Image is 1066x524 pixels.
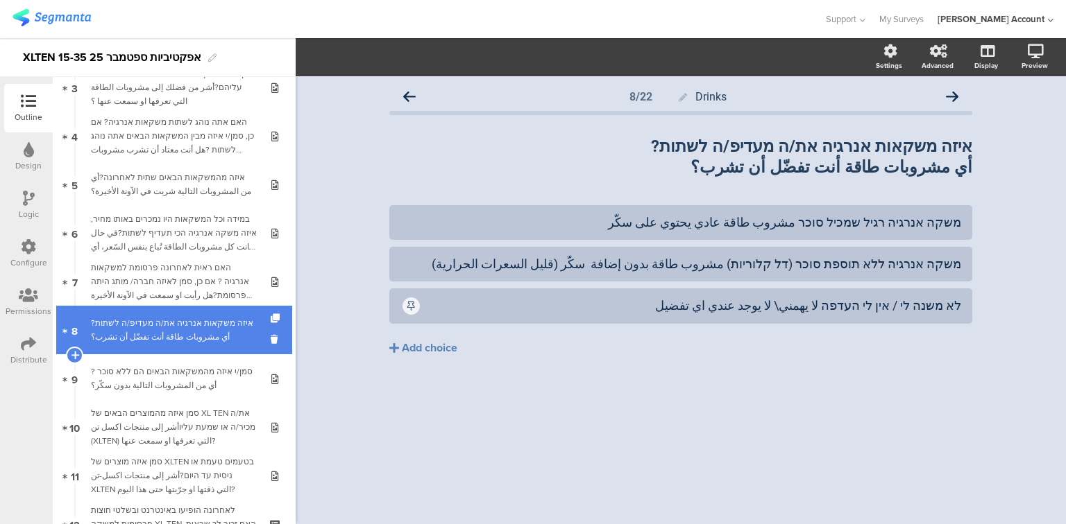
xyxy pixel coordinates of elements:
[10,353,47,366] div: Distribute
[402,341,457,356] div: Add choice
[389,331,972,365] button: Add choice
[91,455,257,496] div: סמן איזה מוצרים של XLTEN בטעמים טעמת או ניסית עד היום?أشر إلى منتجات اكسل-تن XLTEN التي ذقتها او ...
[71,80,78,95] span: 3
[691,157,972,177] strong: أي مشروبات طاقة أنت تفضّل أن تشرب؟
[91,115,257,157] div: האם אתה נוהג לשתות משקאות אנרגיה? אם כן, סמן/י איזה מבין המשקאות הבאים אתה נוהג לשתות ?هل أنت معت...
[15,159,42,172] div: Design
[629,90,652,103] div: 8/22
[91,212,257,254] div: במידה וכל המשקאות היו נמכרים באותו מחיר, איזה משקה אנרגיה הכי תעדיף לשתות?في حال كانت كل مشروبات ...
[56,354,292,403] a: 9 סמן/י איזה מהמשקאות הבאים הם ללא סוכר ?أي من المشروبات التالية بدون سكّر؟
[56,112,292,160] a: 4 האם אתה נוהג לשתות משקאות אנרגיה? אם כן, סמן/י איזה מבין המשקאות הבאים אתה נוהג לשתות ?هل أنت م...
[15,111,42,123] div: Outline
[876,60,902,71] div: Settings
[56,209,292,257] a: 6 במידה וכל המשקאות היו נמכרים באותו מחיר, איזה משקה אנרגיה הכי תעדיף לשתות?في حال كانت كل مشروبا...
[23,46,201,69] div: XLTEN 15-35 אפקטיביות ספטמבר 25
[400,256,961,272] div: משקה אנרגיה ללא תוספת סוכר (דל קלוריות) مشروب طاقة بدون إضافة سكّر (قليل السعرات الحرارية)
[71,468,79,483] span: 11
[91,261,257,302] div: האם ראית לאחרונה פרסומת למשקאות אנרגיה ? אם כן, סמן לאיזה חברה/ מותג היתה הפרסומת?هل رأيت او سمعت...
[422,297,961,313] div: לא משנה לי / אין לי העדפה لا يهمني\ لا يوجد عندي اي تفضيل
[56,257,292,306] a: 7 האם ראית לאחרונה פרסומת למשקאות אנרגיה ? אם כן, סמן לאיזה חברה/ מותג היתה הפרסומת?هل رأيت او سم...
[56,451,292,500] a: 11 סמן איזה מוצרים של XLTEN בטעמים טעמת או ניסית עד היום?أشر إلى منتجات اكسل-تن XLTEN التي ذقتها ...
[91,316,257,344] div: איזה משקאות אנרגיה את/ה מעדיפ/ה לשתות?أي مشروبات طاقة أنت تفضّل أن تشرب؟
[271,333,282,346] i: Delete
[56,63,292,112] a: 3 סמן איזה משקאות אנרגיה אתה מכיר או שמעת עליהם?أشر من فضلك إلى مشروبات الطاقة التي تعرفها او سمع...
[91,67,257,108] div: סמן איזה משקאות אנרגיה אתה מכיר או שמעת עליהם?أشر من فضلك إلى مشروبات الطاقة التي تعرفها او سمعت ...
[826,12,856,26] span: Support
[6,305,51,317] div: Permissions
[12,9,91,26] img: segmanta logo
[19,208,39,220] div: Logic
[71,177,78,192] span: 5
[91,171,257,198] div: איזה מהמשקאות הבאים שתית לאחרונה?أي من المشروبات التالية شربت في الآونة الأخ يرة؟
[651,137,972,156] strong: איזה משקאות אנרגיה את/ה מעדיפ/ה לשתות?
[72,274,78,289] span: 7
[695,90,727,103] span: Drinks
[400,214,961,230] div: משקה אנרגיה רגיל שמכיל סוכר مشروب طاقة عادي يحتوي على سكّر
[71,128,78,143] span: 4
[271,314,282,323] i: Duplicate
[91,406,257,448] div: סמן איזה מהמוצרים הבאים של XL TEN את/ה מכיר/ה או שמעת עליוأشر إلى منتجات اكسل تن (XLTEN) التي تعر...
[56,306,292,354] a: 8 איזה משקאות אנרגיה את/ה מעדיפ/ה לשתות?أي مشروبات طاقة أنت تفضّل أن تشرب؟
[69,419,80,435] span: 10
[71,322,78,338] span: 8
[71,371,78,386] span: 9
[1022,60,1048,71] div: Preview
[91,365,257,392] div: סמן/י איזה מהמשקאות הבאים הם ללא סוכר ?أي من المشروبات التالية بدون سكّر؟
[56,160,292,209] a: 5 איזה מהמשקאות הבאים שתית לאחרונה?أي من المشروبات التالية شربت في الآونة الأخ يرة؟
[71,225,78,241] span: 6
[938,12,1044,26] div: [PERSON_NAME] Account
[974,60,998,71] div: Display
[56,403,292,451] a: 10 סמן איזה מהמוצרים הבאים של XL TEN את/ה מכיר/ה או שמעת עליוأشر إلى منتجات اكسل تن (XLTEN) التي ...
[922,60,954,71] div: Advanced
[10,256,47,269] div: Configure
